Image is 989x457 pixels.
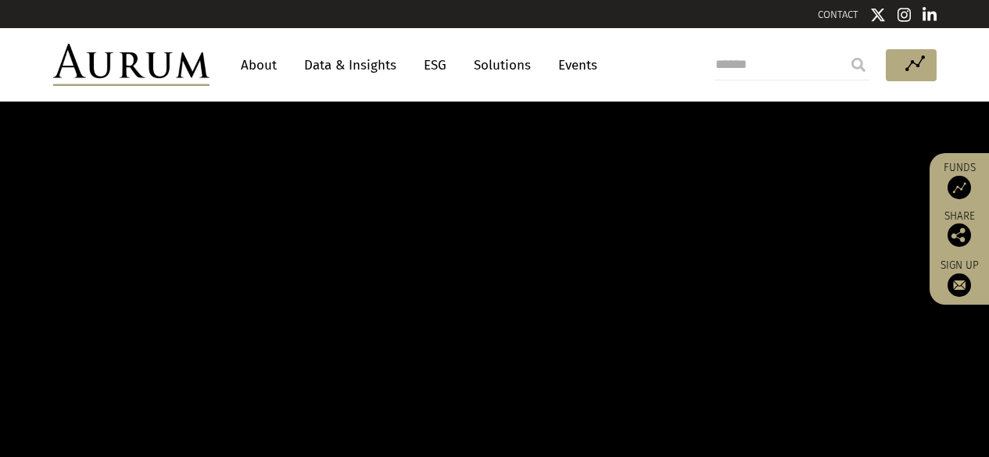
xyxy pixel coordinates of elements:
[233,51,285,80] a: About
[948,176,971,199] img: Access Funds
[948,273,971,297] img: Sign up to our newsletter
[550,51,597,80] a: Events
[53,44,210,86] img: Aurum
[948,223,971,247] img: Share this post
[296,51,404,80] a: Data & Insights
[818,9,858,20] a: CONTACT
[843,49,874,80] input: Submit
[416,51,454,80] a: ESG
[923,7,937,23] img: Linkedin icon
[937,259,981,297] a: Sign up
[466,51,539,80] a: Solutions
[898,7,912,23] img: Instagram icon
[937,211,981,247] div: Share
[937,161,981,199] a: Funds
[870,7,886,23] img: Twitter icon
